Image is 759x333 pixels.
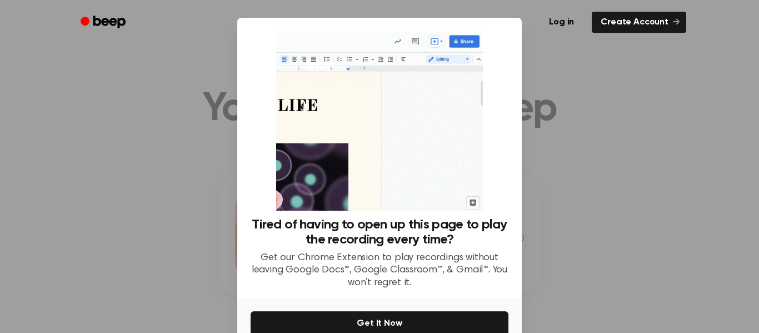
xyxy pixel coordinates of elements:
[73,12,136,33] a: Beep
[538,9,585,35] a: Log in
[592,12,686,33] a: Create Account
[276,31,482,211] img: Beep extension in action
[251,217,508,247] h3: Tired of having to open up this page to play the recording every time?
[251,252,508,290] p: Get our Chrome Extension to play recordings without leaving Google Docs™, Google Classroom™, & Gm...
